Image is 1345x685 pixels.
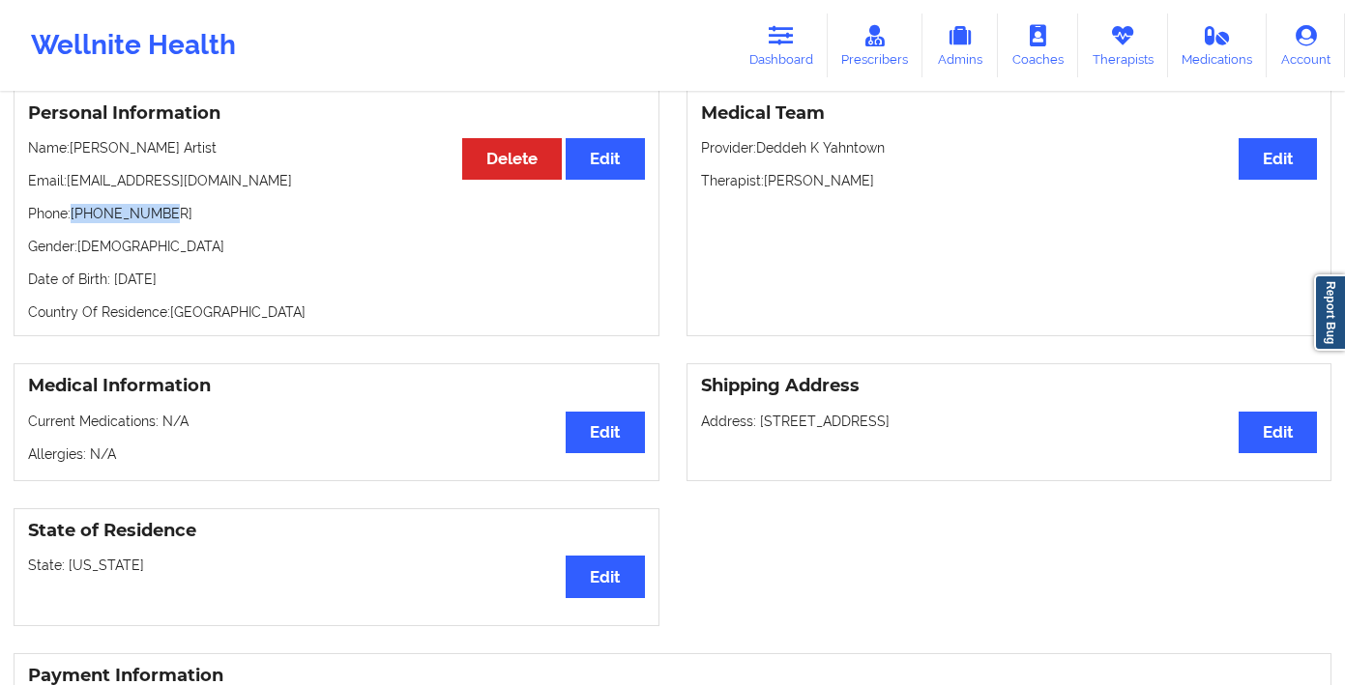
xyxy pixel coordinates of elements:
[1168,14,1268,77] a: Medications
[28,138,645,157] p: Name: [PERSON_NAME] Artist
[1267,14,1345,77] a: Account
[701,138,1318,157] p: Provider: Deddeh K Yahntown
[566,138,644,180] button: Edit
[462,138,562,180] button: Delete
[28,237,645,256] p: Gender: [DEMOGRAPHIC_DATA]
[28,102,645,125] h3: Personal Information
[28,270,645,289] p: Date of Birth: [DATE]
[998,14,1078,77] a: Coaches
[701,375,1318,397] h3: Shipping Address
[701,171,1318,190] p: Therapist: [PERSON_NAME]
[28,375,645,397] h3: Medical Information
[566,556,644,597] button: Edit
[1078,14,1168,77] a: Therapists
[735,14,828,77] a: Dashboard
[28,444,645,464] p: Allergies: N/A
[1239,138,1317,180] button: Edit
[28,520,645,542] h3: State of Residence
[28,412,645,431] p: Current Medications: N/A
[28,171,645,190] p: Email: [EMAIL_ADDRESS][DOMAIN_NAME]
[28,302,645,322] p: Country Of Residence: [GEOGRAPHIC_DATA]
[566,412,644,453] button: Edit
[922,14,998,77] a: Admins
[1314,274,1345,351] a: Report Bug
[701,412,1318,431] p: Address: [STREET_ADDRESS]
[28,556,645,575] p: State: [US_STATE]
[1239,412,1317,453] button: Edit
[28,204,645,223] p: Phone: [PHONE_NUMBER]
[701,102,1318,125] h3: Medical Team
[828,14,923,77] a: Prescribers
